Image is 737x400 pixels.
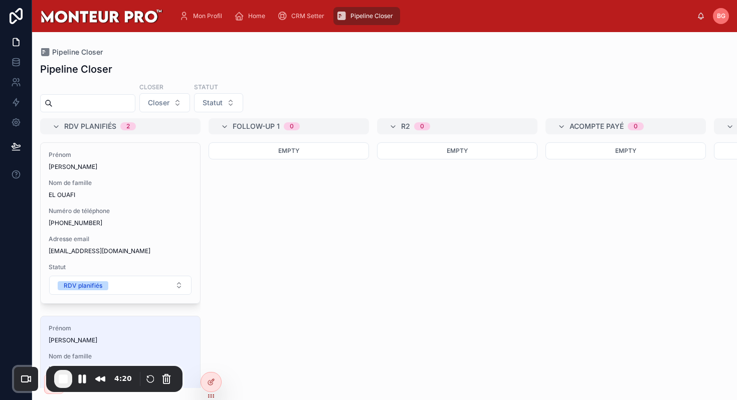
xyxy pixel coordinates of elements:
span: Nom de famille [49,179,192,187]
span: Statut [49,263,192,271]
a: Mon Profil [176,7,229,25]
button: Select Button [194,93,243,112]
span: [PERSON_NAME] [49,163,192,171]
span: Empty [278,147,299,154]
span: Mon Profil [193,12,222,20]
label: Closer [139,82,163,91]
a: CRM Setter [274,7,331,25]
div: 0 [634,122,638,130]
button: Select Button [139,93,190,112]
span: Pipeline Closer [350,12,393,20]
span: Closer [148,98,169,108]
div: 2 [126,122,130,130]
a: Pipeline Closer [333,7,400,25]
span: Acompte payé [570,121,624,131]
button: Select Button [49,276,192,295]
div: RDV planifiés [64,281,102,290]
span: Empty [615,147,636,154]
div: 0 [290,122,294,130]
span: Prénom [49,324,192,332]
span: [PERSON_NAME] [49,336,192,344]
a: Prénom[PERSON_NAME]Nom de familleEL OUAFINuméro de téléphone[PHONE_NUMBER]Adresse email[EMAIL_ADD... [40,142,201,304]
span: Adresse email [49,235,192,243]
span: Empty [447,147,468,154]
span: RDV planifiés [64,121,116,131]
span: [EMAIL_ADDRESS][DOMAIN_NAME] [49,247,192,255]
span: Numéro de téléphone [49,207,192,215]
span: Nom de famille [49,352,192,360]
span: EL OUAFI [49,191,192,199]
span: test2 [49,364,192,372]
span: BG [717,12,725,20]
span: Pipeline Closer [52,47,103,57]
span: Follow-up 1 [233,121,280,131]
span: R2 [401,121,410,131]
a: Home [231,7,272,25]
span: [PHONE_NUMBER] [49,219,192,227]
span: Home [248,12,265,20]
div: 0 [420,122,424,130]
a: Pipeline Closer [40,47,103,57]
h1: Pipeline Closer [40,62,112,76]
img: App logo [40,8,163,24]
span: Prénom [49,151,192,159]
span: Statut [203,98,223,108]
span: CRM Setter [291,12,324,20]
div: scrollable content [171,5,697,27]
label: Statut [194,82,218,91]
